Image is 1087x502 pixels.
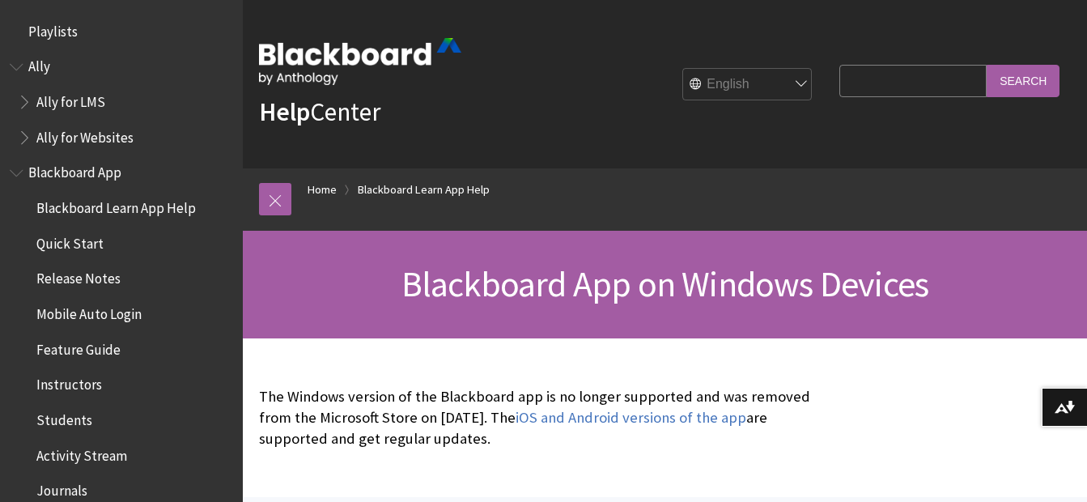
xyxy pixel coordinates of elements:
[401,262,929,306] span: Blackboard App on Windows Devices
[308,180,337,200] a: Home
[358,180,490,200] a: Blackboard Learn App Help
[36,230,104,252] span: Quick Start
[36,194,196,216] span: Blackboard Learn App Help
[36,478,87,500] span: Journals
[259,38,461,85] img: Blackboard by Anthology
[36,88,105,110] span: Ally for LMS
[36,406,92,428] span: Students
[28,160,121,181] span: Blackboard App
[516,408,746,428] a: iOS and Android versions of the app
[259,386,831,450] p: The Windows version of the Blackboard app is no longer supported and was removed from the Microso...
[683,69,813,101] select: Site Language Selector
[36,336,121,358] span: Feature Guide
[28,18,78,40] span: Playlists
[259,96,310,128] strong: Help
[28,53,50,75] span: Ally
[10,18,233,45] nav: Book outline for Playlists
[36,124,134,146] span: Ally for Websites
[987,65,1059,96] input: Search
[36,372,102,394] span: Instructors
[36,442,127,464] span: Activity Stream
[36,266,121,287] span: Release Notes
[10,53,233,151] nav: Book outline for Anthology Ally Help
[259,96,380,128] a: HelpCenter
[36,300,142,322] span: Mobile Auto Login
